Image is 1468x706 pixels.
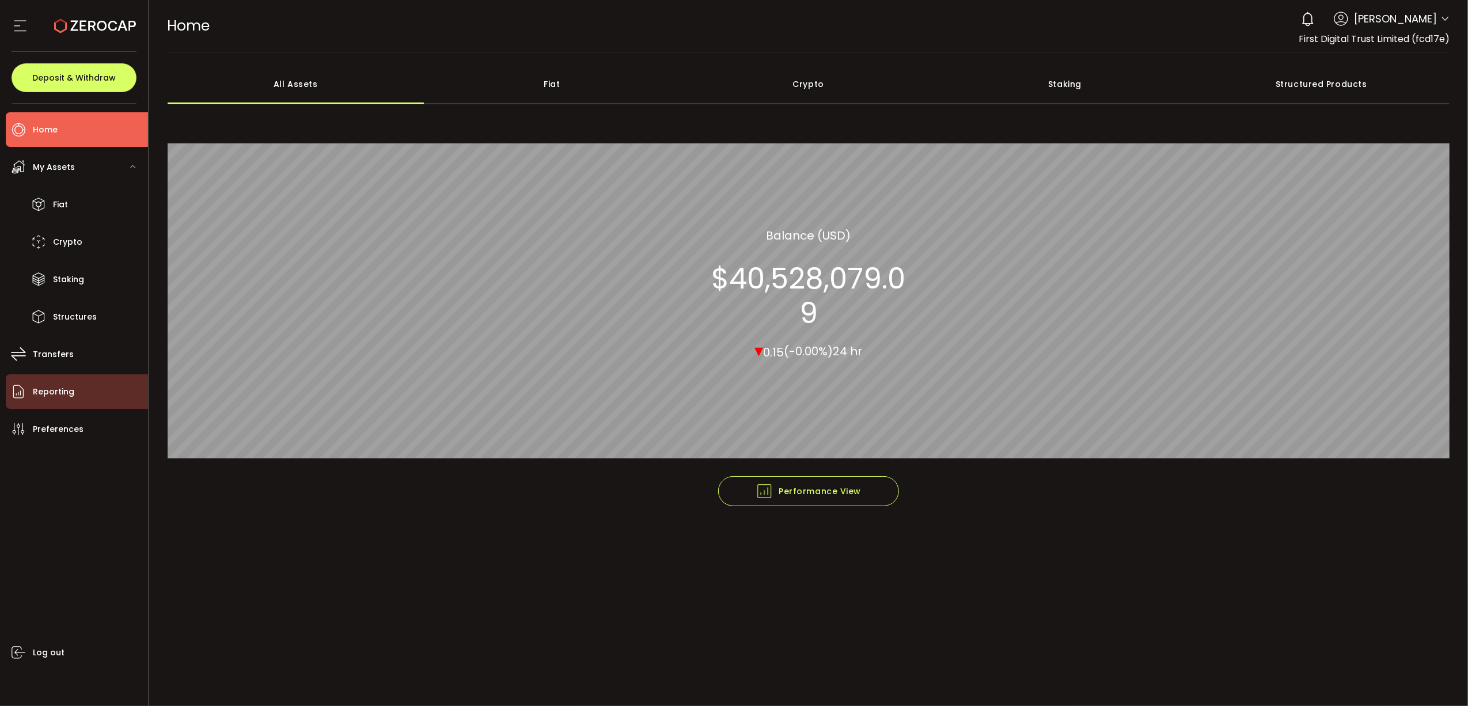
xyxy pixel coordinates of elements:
[756,483,861,500] span: Performance View
[766,227,851,244] section: Balance (USD)
[33,644,65,661] span: Log out
[1410,651,1468,706] iframe: Chat Widget
[53,309,97,325] span: Structures
[754,338,763,363] span: ▾
[680,64,936,104] div: Crypto
[33,421,84,438] span: Preferences
[168,64,424,104] div: All Assets
[12,63,136,92] button: Deposit & Withdraw
[1299,32,1450,45] span: First Digital Trust Limited (fcd17e)
[763,344,784,360] span: 0.15
[32,74,116,82] span: Deposit & Withdraw
[718,476,899,506] button: Performance View
[53,271,84,288] span: Staking
[33,122,58,138] span: Home
[936,64,1193,104] div: Staking
[168,16,210,36] span: Home
[1354,11,1437,26] span: [PERSON_NAME]
[33,384,74,400] span: Reporting
[53,234,82,250] span: Crypto
[703,261,915,331] section: $40,528,079.09
[33,346,74,363] span: Transfers
[1193,64,1450,104] div: Structured Products
[784,344,833,360] span: (-0.00%)
[424,64,680,104] div: Fiat
[53,196,68,213] span: Fiat
[33,159,75,176] span: My Assets
[833,344,862,360] span: 24 hr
